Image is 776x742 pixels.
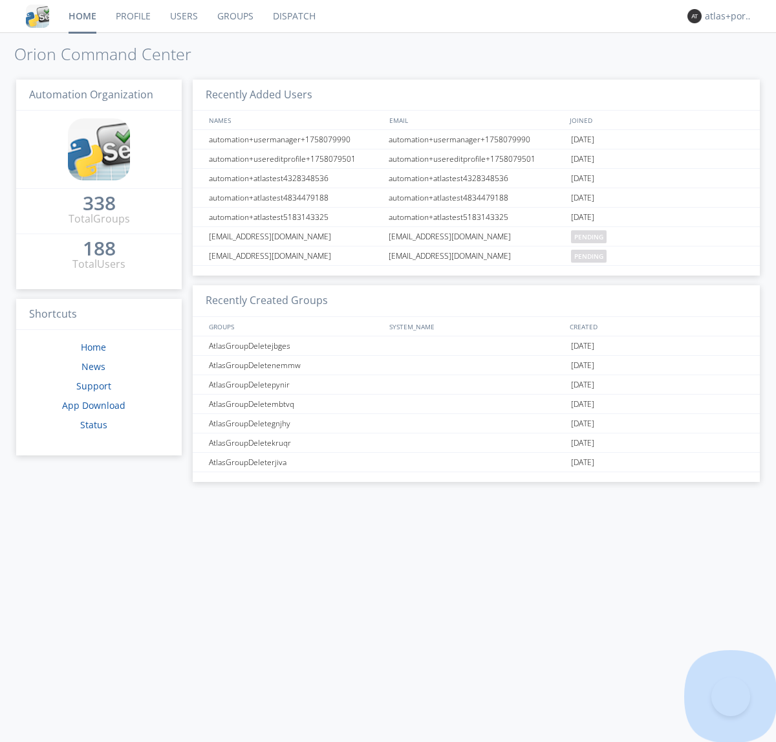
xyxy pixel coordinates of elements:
a: [EMAIL_ADDRESS][DOMAIN_NAME][EMAIL_ADDRESS][DOMAIN_NAME]pending [193,246,760,266]
div: 188 [83,242,116,255]
a: Home [81,341,106,353]
a: automation+usermanager+1758079990automation+usermanager+1758079990[DATE] [193,130,760,149]
div: AtlasGroupDeleterjiva [206,453,385,472]
div: automation+atlastest4328348536 [385,169,568,188]
div: atlas+portuguese0001 [705,10,753,23]
span: [DATE] [571,414,594,433]
a: automation+atlastest4328348536automation+atlastest4328348536[DATE] [193,169,760,188]
div: [EMAIL_ADDRESS][DOMAIN_NAME] [385,246,568,265]
img: 373638.png [687,9,702,23]
a: automation+atlastest5183143325automation+atlastest5183143325[DATE] [193,208,760,227]
h3: Recently Created Groups [193,285,760,317]
a: 188 [83,242,116,257]
iframe: Toggle Customer Support [711,677,750,716]
span: pending [571,250,607,263]
a: AtlasGroupDeletepynir[DATE] [193,375,760,395]
div: [EMAIL_ADDRESS][DOMAIN_NAME] [385,227,568,246]
span: pending [571,230,607,243]
div: automation+usereditprofile+1758079501 [385,149,568,168]
span: Automation Organization [29,87,153,102]
div: AtlasGroupDeletejbges [206,336,385,355]
div: AtlasGroupDeletenemmw [206,356,385,375]
a: AtlasGroupDeletegnjhy[DATE] [193,414,760,433]
span: [DATE] [571,356,594,375]
a: App Download [62,399,125,411]
div: NAMES [206,111,383,129]
div: AtlasGroupDeletepynir [206,375,385,394]
div: SYSTEM_NAME [386,317,566,336]
div: Total Groups [69,212,130,226]
span: [DATE] [571,433,594,453]
div: automation+atlastest4834479188 [206,188,385,207]
img: cddb5a64eb264b2086981ab96f4c1ba7 [68,118,130,180]
div: AtlasGroupDeletembtvq [206,395,385,413]
span: [DATE] [571,130,594,149]
div: automation+usereditprofile+1758079501 [206,149,385,168]
div: [EMAIL_ADDRESS][DOMAIN_NAME] [206,246,385,265]
div: 338 [83,197,116,210]
span: [DATE] [571,169,594,188]
img: cddb5a64eb264b2086981ab96f4c1ba7 [26,5,49,28]
span: [DATE] [571,453,594,472]
a: [EMAIL_ADDRESS][DOMAIN_NAME][EMAIL_ADDRESS][DOMAIN_NAME]pending [193,227,760,246]
a: Support [76,380,111,392]
div: automation+usermanager+1758079990 [385,130,568,149]
a: News [81,360,105,373]
div: automation+atlastest5183143325 [385,208,568,226]
a: AtlasGroupDeletembtvq[DATE] [193,395,760,414]
h3: Recently Added Users [193,80,760,111]
a: AtlasGroupDeletekruqr[DATE] [193,433,760,453]
div: automation+atlastest4834479188 [385,188,568,207]
span: [DATE] [571,336,594,356]
div: GROUPS [206,317,383,336]
div: Total Users [72,257,125,272]
span: [DATE] [571,375,594,395]
span: [DATE] [571,188,594,208]
h3: Shortcuts [16,299,182,331]
div: automation+usermanager+1758079990 [206,130,385,149]
span: [DATE] [571,208,594,227]
div: EMAIL [386,111,566,129]
div: JOINED [566,111,748,129]
span: [DATE] [571,149,594,169]
a: automation+atlastest4834479188automation+atlastest4834479188[DATE] [193,188,760,208]
div: automation+atlastest4328348536 [206,169,385,188]
div: AtlasGroupDeletegnjhy [206,414,385,433]
span: [DATE] [571,395,594,414]
div: automation+atlastest5183143325 [206,208,385,226]
a: Status [80,419,107,431]
a: 338 [83,197,116,212]
div: CREATED [566,317,748,336]
div: [EMAIL_ADDRESS][DOMAIN_NAME] [206,227,385,246]
div: AtlasGroupDeletekruqr [206,433,385,452]
a: AtlasGroupDeleterjiva[DATE] [193,453,760,472]
a: AtlasGroupDeletejbges[DATE] [193,336,760,356]
a: automation+usereditprofile+1758079501automation+usereditprofile+1758079501[DATE] [193,149,760,169]
a: AtlasGroupDeletenemmw[DATE] [193,356,760,375]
